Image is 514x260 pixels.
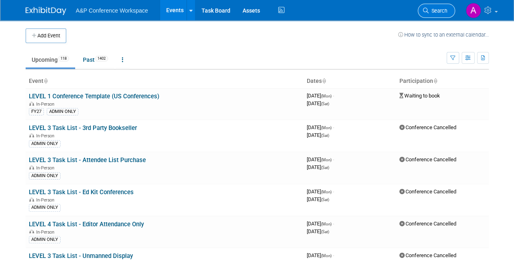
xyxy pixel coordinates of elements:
a: Sort by Start Date [322,78,326,84]
img: ExhibitDay [26,7,66,15]
div: ADMIN ONLY [29,140,61,147]
span: (Mon) [321,253,332,258]
th: Dates [304,74,396,88]
span: (Sat) [321,230,329,234]
span: In-Person [36,102,57,107]
span: [DATE] [307,164,329,170]
img: Amanda Oney [466,3,481,18]
span: (Mon) [321,94,332,98]
span: (Sat) [321,165,329,170]
img: In-Person Event [29,197,34,201]
span: - [333,188,334,195]
span: In-Person [36,165,57,171]
span: (Mon) [321,126,332,130]
span: Conference Cancelled [399,188,456,195]
span: [DATE] [307,252,334,258]
span: - [333,156,334,162]
div: ADMIN ONLY [29,172,61,180]
a: LEVEL 4 Task List - Editor Attendance Only [29,221,144,228]
span: In-Person [36,197,57,203]
span: [DATE] [307,100,329,106]
a: Upcoming118 [26,52,75,67]
span: (Mon) [321,158,332,162]
span: [DATE] [307,221,334,227]
span: In-Person [36,230,57,235]
span: (Sat) [321,133,329,138]
a: LEVEL 3 Task List - Ed Kit Conferences [29,188,134,196]
span: - [333,252,334,258]
div: FY27 [29,108,44,115]
div: ADMIN ONLY [29,236,61,243]
span: Conference Cancelled [399,124,456,130]
img: In-Person Event [29,165,34,169]
span: Conference Cancelled [399,252,456,258]
a: LEVEL 3 Task List - Unmanned Display [29,252,133,260]
span: 118 [58,56,69,62]
span: - [333,221,334,227]
span: Conference Cancelled [399,156,456,162]
span: (Sat) [321,197,329,202]
span: (Sat) [321,102,329,106]
a: Sort by Event Name [43,78,48,84]
span: Search [429,8,447,14]
span: (Mon) [321,190,332,194]
span: (Mon) [321,222,332,226]
span: [DATE] [307,132,329,138]
a: LEVEL 3 Task List - 3rd Party Bookseller [29,124,137,132]
a: LEVEL 1 Conference Template (US Conferences) [29,93,159,100]
button: Add Event [26,28,66,43]
span: Conference Cancelled [399,221,456,227]
a: Past1402 [77,52,114,67]
img: In-Person Event [29,133,34,137]
a: Search [418,4,455,18]
span: [DATE] [307,196,329,202]
span: - [333,93,334,99]
span: - [333,124,334,130]
th: Participation [396,74,489,88]
a: Sort by Participation Type [433,78,437,84]
span: [DATE] [307,228,329,234]
span: [DATE] [307,156,334,162]
th: Event [26,74,304,88]
span: Waiting to book [399,93,440,99]
img: In-Person Event [29,230,34,234]
a: LEVEL 3 Task List - Attendee List Purchase [29,156,146,164]
div: ADMIN ONLY [29,204,61,211]
span: In-Person [36,133,57,139]
span: 1402 [95,56,108,62]
img: In-Person Event [29,102,34,106]
span: [DATE] [307,93,334,99]
a: How to sync to an external calendar... [398,32,489,38]
span: A&P Conference Workspace [76,7,148,14]
span: [DATE] [307,124,334,130]
span: [DATE] [307,188,334,195]
div: ADMIN ONLY [47,108,78,115]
